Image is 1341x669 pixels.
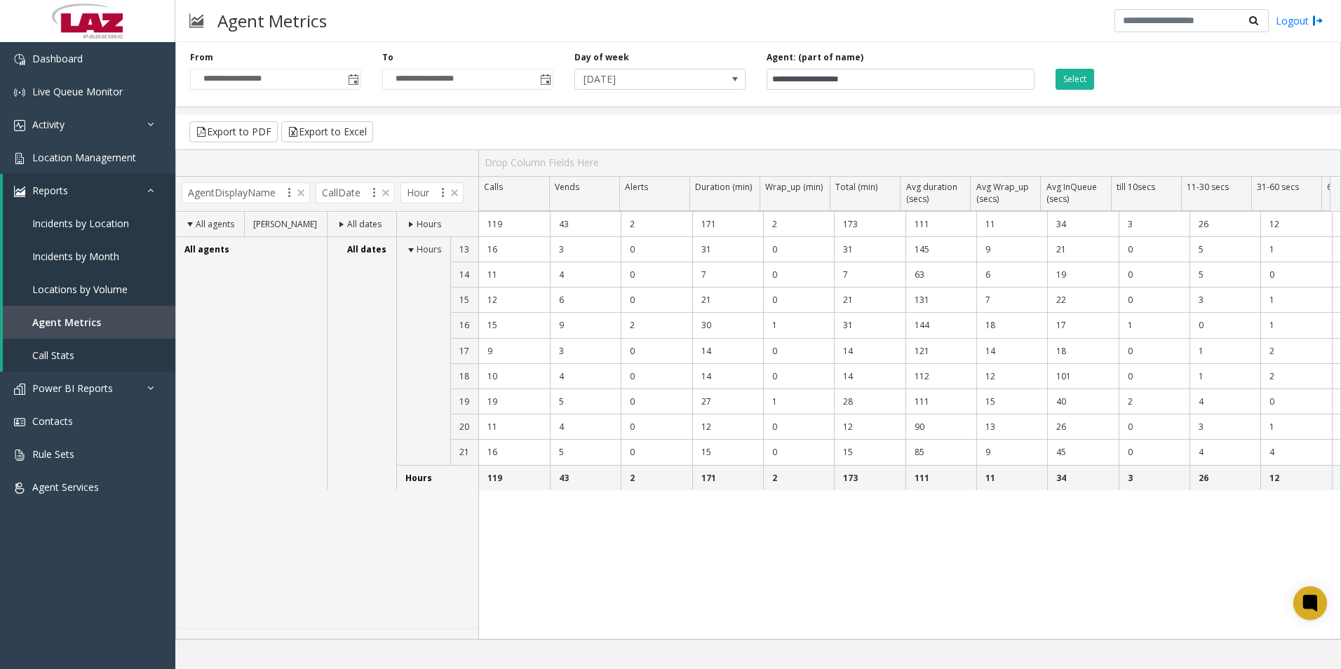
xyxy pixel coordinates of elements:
td: 144 [905,313,976,338]
span: Calls [484,181,503,193]
td: 17 [1047,313,1118,338]
td: 0 [621,262,692,288]
span: 13 [459,243,469,255]
td: 14 [692,364,763,389]
button: Export to Excel [281,121,373,142]
span: CallDate [316,182,395,203]
td: 12 [692,414,763,440]
td: 18 [976,313,1047,338]
td: 3 [1119,212,1190,237]
td: 12 [1260,466,1331,490]
span: 17 [459,345,469,357]
span: till 10secs [1117,181,1155,193]
td: 1 [1260,288,1331,313]
td: 7 [976,288,1047,313]
td: 90 [905,414,976,440]
td: 26 [1190,466,1260,490]
td: 31 [834,313,905,338]
td: 12 [1260,212,1331,237]
img: logout [1312,13,1323,28]
span: Vends [555,181,579,193]
td: 0 [621,237,692,262]
td: 0 [763,440,834,465]
td: 173 [834,212,905,237]
span: Hour [400,182,464,203]
td: 119 [479,212,550,237]
td: 0 [1190,313,1260,338]
td: 111 [905,389,976,414]
td: 19 [479,389,550,414]
td: 15 [834,440,905,465]
td: 13 [976,414,1047,440]
a: Locations by Volume [3,273,175,306]
td: 7 [692,262,763,288]
label: Agent: (part of name) [767,51,863,64]
span: 11-30 secs [1187,181,1229,193]
td: 12 [479,288,550,313]
span: All dates [347,243,386,255]
td: 171 [692,212,763,237]
td: 14 [834,364,905,389]
td: 26 [1190,212,1260,237]
span: Duration (min) [695,181,752,193]
td: 173 [834,466,905,490]
td: 0 [621,364,692,389]
td: 4 [550,262,621,288]
td: 2 [621,212,692,237]
td: 131 [905,288,976,313]
td: 2 [1260,364,1331,389]
a: Incidents by Month [3,240,175,273]
td: 0 [763,339,834,364]
td: 0 [621,339,692,364]
span: Dashboard [32,52,83,65]
td: 3 [1190,288,1260,313]
span: Agent Metrics [32,316,101,329]
td: 16 [479,440,550,465]
span: Locations by Volume [32,283,128,296]
td: 2 [621,313,692,338]
td: 0 [763,262,834,288]
td: 3 [550,237,621,262]
td: 9 [976,237,1047,262]
span: Avg InQueue (secs) [1046,181,1097,205]
td: 1 [763,389,834,414]
td: 21 [834,288,905,313]
td: 9 [479,339,550,364]
td: 12 [976,364,1047,389]
td: 5 [1190,237,1260,262]
td: 11 [479,262,550,288]
td: 9 [976,440,1047,465]
span: 20 [459,421,469,433]
h3: Agent Metrics [210,4,334,38]
span: Avg Wrap_up (secs) [976,181,1029,205]
td: 111 [905,466,976,490]
span: [DATE] [575,69,711,89]
td: 3 [1119,466,1190,490]
td: 101 [1047,364,1118,389]
button: Export to PDF [189,121,278,142]
td: 0 [621,288,692,313]
td: 31 [834,237,905,262]
span: All agents [196,218,234,230]
span: 21 [459,446,469,458]
td: 121 [905,339,976,364]
td: 1 [1190,364,1260,389]
span: Toggle popup [537,69,553,89]
td: 85 [905,440,976,465]
td: 31 [692,237,763,262]
span: Hours [417,218,441,230]
label: To [382,51,393,64]
td: 15 [479,313,550,338]
td: 11 [976,212,1047,237]
td: 34 [1047,212,1118,237]
span: Live Queue Monitor [32,85,123,98]
td: 0 [1119,237,1190,262]
td: 1 [1260,237,1331,262]
td: 4 [1260,440,1331,465]
td: 22 [1047,288,1118,313]
img: 'icon' [14,54,25,65]
td: 0 [763,237,834,262]
span: AgentDisplayName [182,182,310,203]
td: 171 [692,466,763,490]
td: 15 [976,389,1047,414]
